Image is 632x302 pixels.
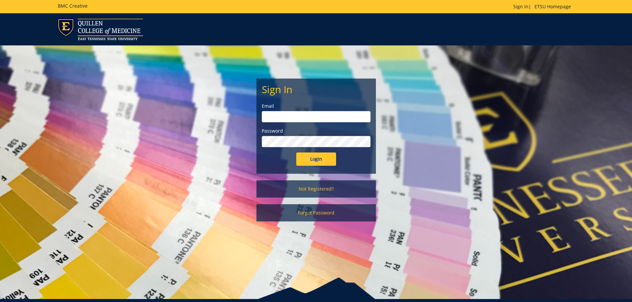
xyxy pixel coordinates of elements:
a: Forgot Password [256,204,376,221]
img: ETSU logo [58,19,143,40]
label: Email [262,103,371,109]
a: Sign In [513,3,528,10]
h5: BMC Creative [58,3,88,8]
label: Password [262,128,371,134]
a: ETSU Homepage [531,3,574,10]
input: Login [296,152,336,166]
a: Not Registered? [256,180,376,198]
p: | [513,3,574,10]
h2: Sign In [262,84,371,95]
